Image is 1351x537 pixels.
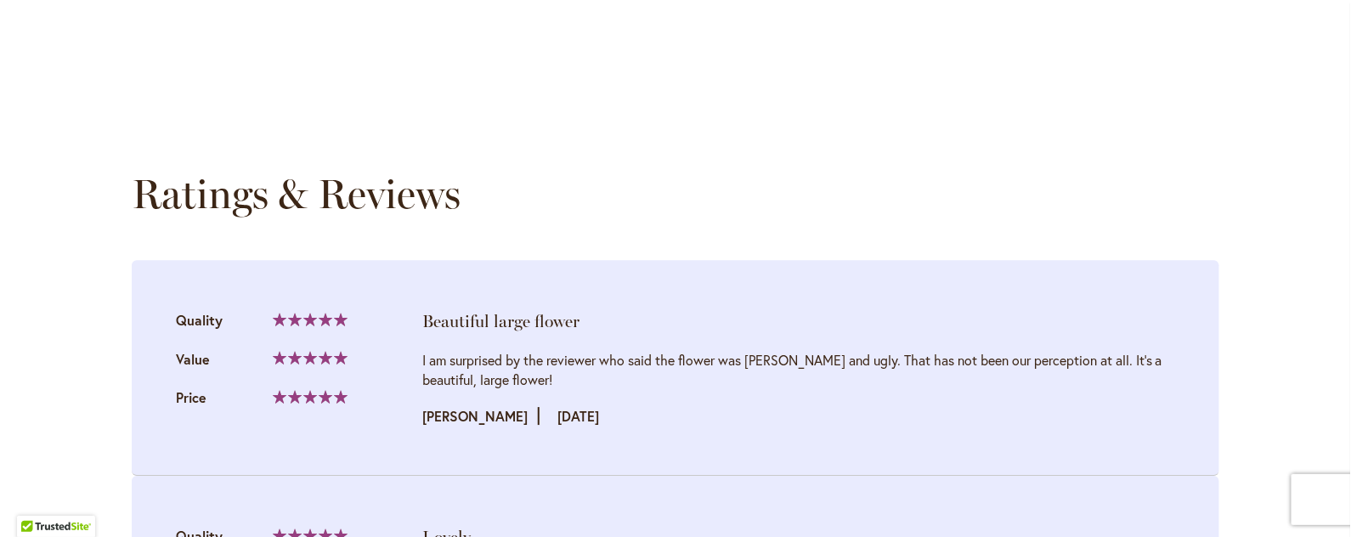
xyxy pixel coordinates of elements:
[132,169,461,218] strong: Ratings & Reviews
[557,407,599,425] time: [DATE]
[273,313,348,326] div: 100%
[422,407,540,425] strong: [PERSON_NAME]
[422,309,1175,333] div: Beautiful large flower
[176,388,206,406] span: Price
[422,350,1175,389] div: I am surprised by the reviewer who said the flower was [PERSON_NAME] and ugly. That has not been ...
[176,311,223,329] span: Quality
[176,350,210,368] span: Value
[273,351,348,365] div: 100%
[273,390,348,404] div: 100%
[13,477,60,524] iframe: Launch Accessibility Center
